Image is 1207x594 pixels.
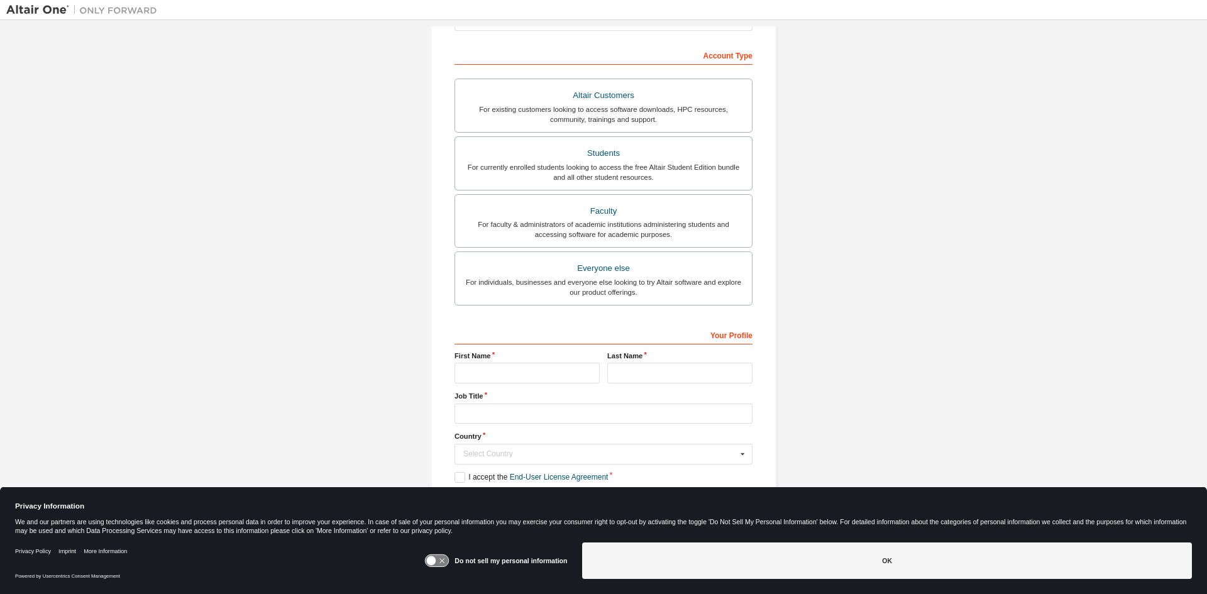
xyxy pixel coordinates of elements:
div: Your Profile [455,324,752,344]
div: Account Type [455,45,752,65]
label: Job Title [455,391,752,401]
label: I accept the [455,472,608,483]
div: For faculty & administrators of academic institutions administering students and accessing softwa... [463,219,744,239]
div: Students [463,145,744,162]
div: Select Country [463,450,737,458]
div: Altair Customers [463,87,744,104]
label: Country [455,431,752,441]
div: Faculty [463,202,744,220]
img: Altair One [6,4,163,16]
label: First Name [455,351,600,361]
label: Last Name [607,351,752,361]
div: For individuals, businesses and everyone else looking to try Altair software and explore our prod... [463,277,744,297]
div: For currently enrolled students looking to access the free Altair Student Edition bundle and all ... [463,162,744,182]
div: Everyone else [463,260,744,277]
a: End-User License Agreement [510,473,609,481]
div: For existing customers looking to access software downloads, HPC resources, community, trainings ... [463,104,744,124]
